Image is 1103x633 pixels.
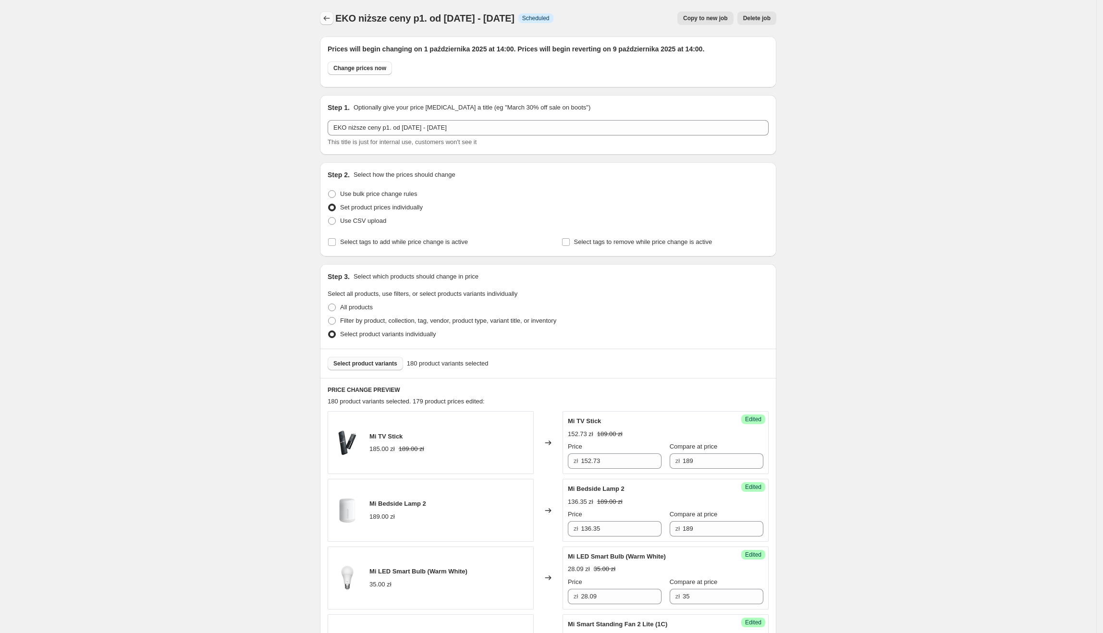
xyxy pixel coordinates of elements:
[328,398,485,405] span: 180 product variants selected. 179 product prices edited:
[333,428,362,457] img: 3142_mitvstick-800px-hero_80x.png
[328,386,769,394] h6: PRICE CHANGE PREVIEW
[335,13,515,24] span: EKO niższe ceny p1. od [DATE] - [DATE]
[340,204,423,211] span: Set product prices individually
[745,483,761,491] span: Edited
[333,496,362,525] img: 2691_mibedsidelamp2-800px-hero_4fb17125-e19e-4251-a754-7135047a94e2_80x.png
[333,64,386,72] span: Change prices now
[340,317,556,324] span: Filter by product, collection, tag, vendor, product type, variant title, or inventory
[574,457,578,464] span: zł
[320,12,333,25] button: Price change jobs
[683,14,728,22] span: Copy to new job
[670,578,718,585] span: Compare at price
[522,14,550,22] span: Scheduled
[328,272,350,281] h2: Step 3.
[369,500,426,507] span: Mi Bedside Lamp 2
[328,61,392,75] button: Change prices now
[568,621,667,628] span: Mi Smart Standing Fan 2 Lite (1C)
[328,103,350,112] h2: Step 1.
[670,443,718,450] span: Compare at price
[574,238,712,245] span: Select tags to remove while price change is active
[328,138,477,146] span: This title is just for internal use, customers won't see it
[568,497,593,507] div: 136.35 zł
[328,170,350,180] h2: Step 2.
[574,593,578,600] span: zł
[328,290,517,297] span: Select all products, use filters, or select products variants individually
[333,360,397,367] span: Select product variants
[568,564,590,574] div: 28.09 zł
[328,120,769,135] input: 30% off holiday sale
[354,103,590,112] p: Optionally give your price [MEDICAL_DATA] a title (eg "March 30% off sale on boots")
[340,190,417,197] span: Use bulk price change rules
[340,304,373,311] span: All products
[354,272,478,281] p: Select which products should change in price
[568,443,582,450] span: Price
[568,429,593,439] div: 152.73 zł
[568,578,582,585] span: Price
[340,217,386,224] span: Use CSV upload
[675,593,680,600] span: zł
[743,14,771,22] span: Delete job
[568,511,582,518] span: Price
[354,170,455,180] p: Select how the prices should change
[745,619,761,626] span: Edited
[677,12,734,25] button: Copy to new job
[675,525,680,532] span: zł
[399,444,424,454] strike: 189.00 zł
[328,357,403,370] button: Select product variants
[369,512,395,522] div: 189.00 zł
[745,551,761,559] span: Edited
[568,485,625,492] span: Mi Bedside Lamp 2
[333,563,362,592] img: 3055_miledsmartbulb-warmwhite-1600-hero_c7a8aa52-be97-469b-a0d7-b5f34ed0f836_80x.png
[340,238,468,245] span: Select tags to add while price change is active
[574,525,578,532] span: zł
[737,12,776,25] button: Delete job
[328,44,769,54] h2: Prices will begin changing on 1 października 2025 at 14:00. Prices will begin reverting on 9 paźd...
[340,330,436,338] span: Select product variants individually
[568,417,601,425] span: Mi TV Stick
[369,444,395,454] div: 185.00 zł
[670,511,718,518] span: Compare at price
[675,457,680,464] span: zł
[597,497,623,507] strike: 189.00 zł
[597,429,623,439] strike: 189.00 zł
[594,564,616,574] strike: 35.00 zł
[407,359,489,368] span: 180 product variants selected
[369,568,467,575] span: Mi LED Smart Bulb (Warm White)
[745,415,761,423] span: Edited
[369,580,392,589] div: 35.00 zł
[568,553,666,560] span: Mi LED Smart Bulb (Warm White)
[369,433,403,440] span: Mi TV Stick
